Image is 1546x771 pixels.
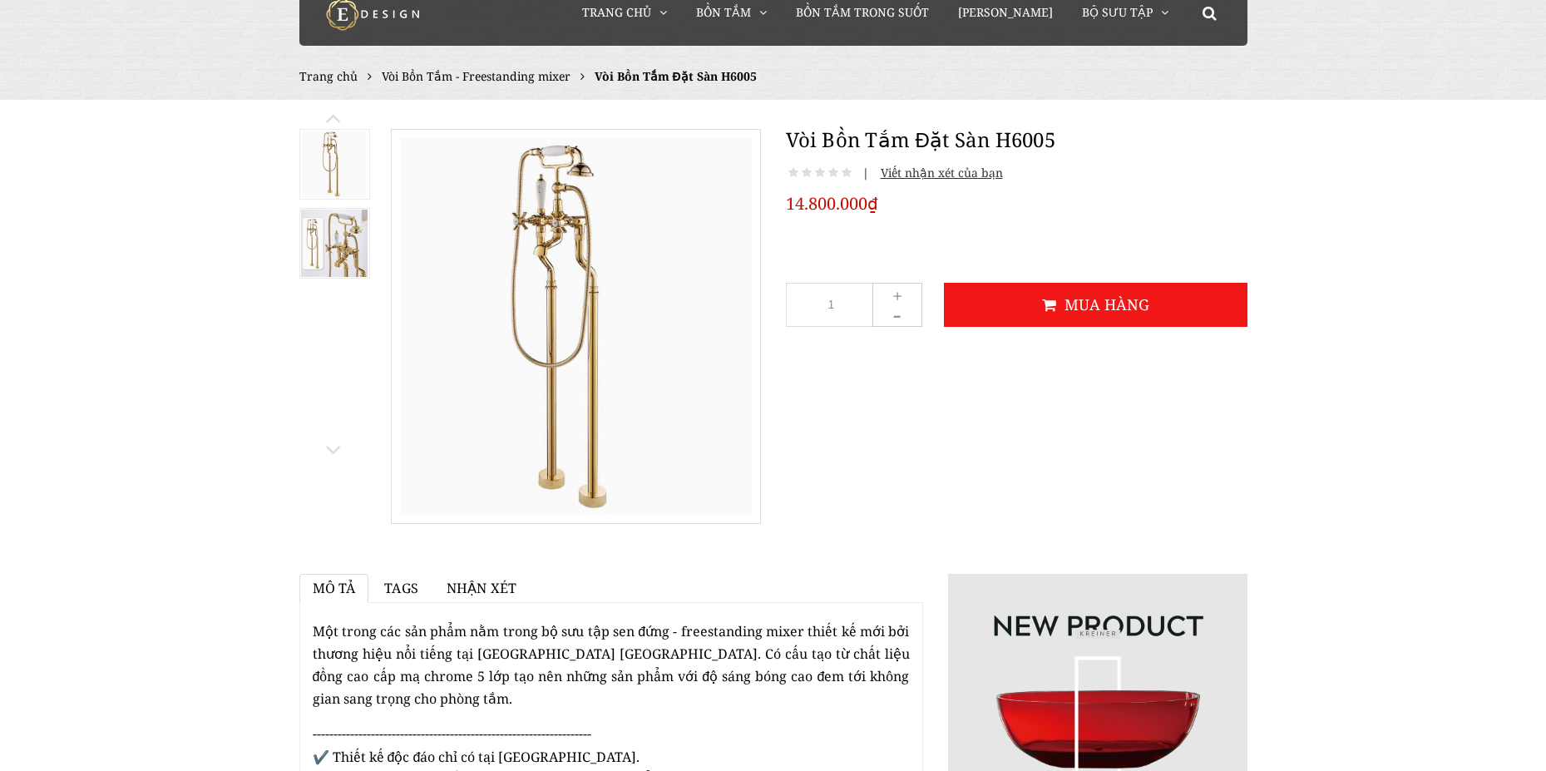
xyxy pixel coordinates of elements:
[944,283,1247,327] button: Mua hàng
[301,210,368,276] img: Vòi Bồn Tắm Đặt Sàn H6005
[796,4,929,20] span: Bồn Tắm Trong Suốt
[696,4,751,20] span: Bồn Tắm
[872,283,922,307] button: +
[384,579,418,597] span: Tags
[313,622,910,709] span: Một trong các sản phẩm nằm trong bộ sưu tập sen đứng - freestanding mixer thiết kế mới bởi thương...
[1082,4,1153,20] span: Bộ Sưu Tập
[802,166,812,180] i: Not rated yet!
[313,579,356,597] span: Mô tả
[595,68,757,84] span: Vòi Bồn Tắm Đặt Sàn H6005
[815,166,825,180] i: Not rated yet!
[299,68,358,84] a: Trang chủ
[872,165,1003,180] span: Viết nhận xét của bạn
[862,165,869,180] span: |
[382,68,570,84] a: Vòi Bồn Tắm - Freestanding mixer
[786,125,1247,155] h1: Vòi Bồn Tắm Đặt Sàn H6005
[447,579,516,597] span: Nhận xét
[786,191,878,216] span: 14.800.000₫
[582,4,651,20] span: Trang chủ
[958,4,1053,20] span: [PERSON_NAME]
[303,131,365,198] img: Vòi Bồn Tắm Đặt Sàn H6005
[828,166,838,180] i: Not rated yet!
[842,166,852,180] i: Not rated yet!
[788,166,798,180] i: Not rated yet!
[786,163,854,183] div: Not rated yet!
[872,303,922,327] button: -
